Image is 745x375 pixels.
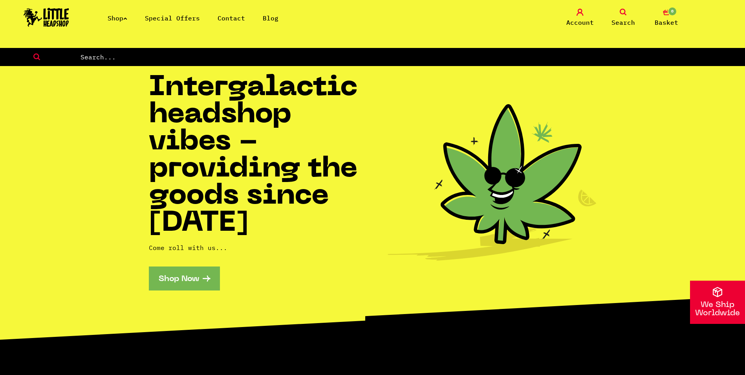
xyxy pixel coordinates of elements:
[611,18,635,27] span: Search
[218,14,245,22] a: Contact
[668,7,677,16] span: 0
[145,14,200,22] a: Special Offers
[24,8,69,27] img: Little Head Shop Logo
[655,18,678,27] span: Basket
[149,243,373,252] p: Come roll with us...
[108,14,127,22] a: Shop
[263,14,278,22] a: Blog
[149,267,220,290] a: Shop Now
[604,9,643,27] a: Search
[690,301,745,318] p: We Ship Worldwide
[647,9,686,27] a: 0 Basket
[149,75,373,237] h1: Intergalactic headshop vibes - providing the goods since [DATE]
[80,52,745,62] input: Search...
[566,18,594,27] span: Account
